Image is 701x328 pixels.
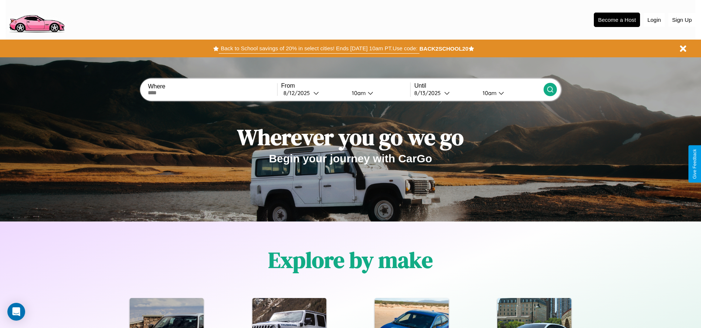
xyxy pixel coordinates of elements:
[281,82,410,89] label: From
[692,149,697,179] div: Give Feedback
[594,13,640,27] button: Become a Host
[414,82,543,89] label: Until
[479,89,498,97] div: 10am
[148,83,277,90] label: Where
[281,89,346,97] button: 8/12/2025
[346,89,411,97] button: 10am
[219,43,419,54] button: Back to School savings of 20% in select cities! Ends [DATE] 10am PT.Use code:
[477,89,544,97] button: 10am
[668,13,695,27] button: Sign Up
[419,45,469,52] b: BACK2SCHOOL20
[414,89,444,97] div: 8 / 13 / 2025
[268,245,433,275] h1: Explore by make
[6,4,68,34] img: logo
[348,89,368,97] div: 10am
[7,303,25,321] div: Open Intercom Messenger
[283,89,313,97] div: 8 / 12 / 2025
[644,13,665,27] button: Login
